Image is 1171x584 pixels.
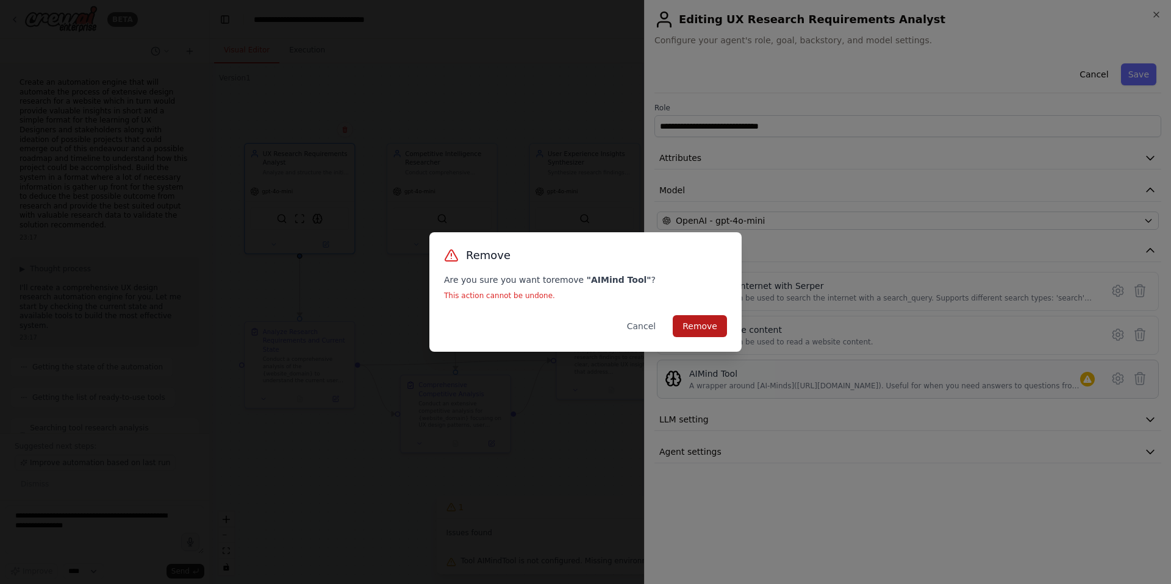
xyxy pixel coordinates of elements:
button: Cancel [617,315,665,337]
button: Remove [673,315,727,337]
h3: Remove [466,247,510,264]
strong: " AIMind Tool " [587,275,651,285]
p: This action cannot be undone. [444,291,727,301]
p: Are you sure you want to remove ? [444,274,727,286]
